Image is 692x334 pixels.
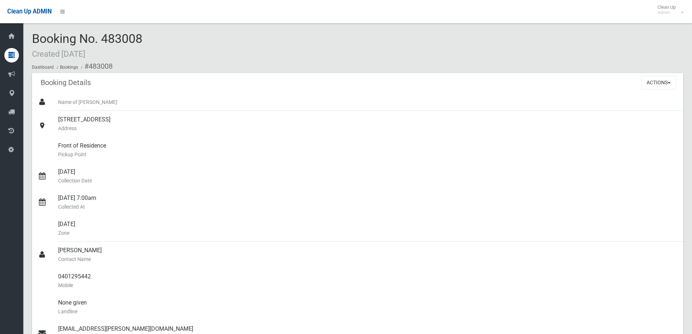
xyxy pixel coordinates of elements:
[7,8,52,15] span: Clean Up ADMIN
[58,189,677,216] div: [DATE] 7:00am
[58,111,677,137] div: [STREET_ADDRESS]
[58,216,677,242] div: [DATE]
[60,65,78,70] a: Bookings
[58,281,677,290] small: Mobile
[58,137,677,163] div: Front of Residence
[58,150,677,159] small: Pickup Point
[58,163,677,189] div: [DATE]
[58,307,677,316] small: Landline
[32,76,100,90] header: Booking Details
[657,10,676,15] small: Admin
[32,31,142,60] span: Booking No. 483008
[654,4,683,15] span: Clean Up
[58,124,677,133] small: Address
[58,98,677,106] small: Name of [PERSON_NAME]
[58,176,677,185] small: Collection Date
[641,76,676,89] button: Actions
[58,202,677,211] small: Collected At
[58,294,677,320] div: None given
[58,268,677,294] div: 0401295442
[58,255,677,263] small: Contact Name
[32,65,54,70] a: Dashboard
[58,229,677,237] small: Zone
[32,49,85,59] small: Created [DATE]
[58,242,677,268] div: [PERSON_NAME]
[79,60,113,73] li: #483008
